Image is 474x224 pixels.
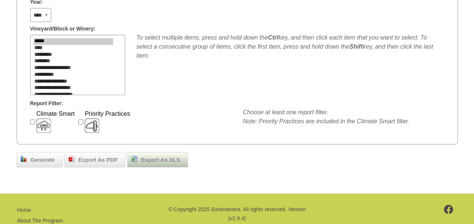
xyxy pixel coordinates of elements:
[75,156,121,164] span: Export As PDF
[64,152,126,168] a: Export As PDF
[37,110,75,128] span: Climate Smart
[85,110,130,128] span: Priority Practices
[17,207,31,213] a: Home
[30,25,96,33] span: Vineyard/Block or Winery:
[137,33,444,60] div: To select multiple items, press and hold down the key, and then click each item that you want to ...
[167,205,307,223] p: © Copyright 2025 SureHarvest. All rights reserved. Version (v2.9.4)
[69,156,75,162] img: doc_pdf.png
[444,205,453,214] img: footer-facebook.png
[30,100,63,107] span: Report Filter:
[37,118,51,133] img: 1-ClimateSmartSWPIcon38x38.png
[85,118,99,133] img: Climate-Smart-Hot-Spot-Thermometer-SWP-Online-System-Icon-38x38.png
[17,218,63,224] a: About The Program
[127,152,188,168] a: Export As XLS
[17,152,63,168] a: Generate
[137,156,184,164] span: Export As XLS
[27,156,59,164] span: Generate
[21,156,27,162] img: chart_bar.png
[268,34,278,41] b: Ctrl
[243,108,444,126] div: Choose at least one report filter. Note: Priority Practices are included in the Climate Smart fil...
[349,43,363,50] b: Shift
[131,156,137,162] img: page_excel.png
